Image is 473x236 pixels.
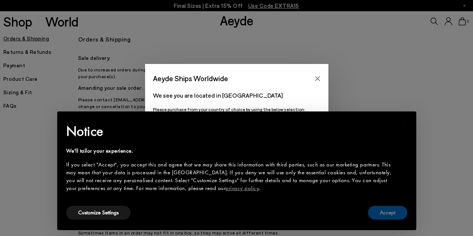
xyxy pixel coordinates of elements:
span: × [402,117,406,128]
div: We'll tailor your experience. [66,147,395,155]
h2: Notice [66,122,395,141]
button: Close [312,73,323,84]
span: Aeyde Ships Worldwide [153,72,228,85]
p: We see you are located in [GEOGRAPHIC_DATA] [153,91,320,100]
button: Customize Settings [66,206,130,220]
button: Accept [368,206,407,220]
a: privacy policy [225,184,259,192]
div: If you select "Accept", you accept this and agree that we may share this information with third p... [66,161,395,192]
button: Close this notice [395,114,413,132]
